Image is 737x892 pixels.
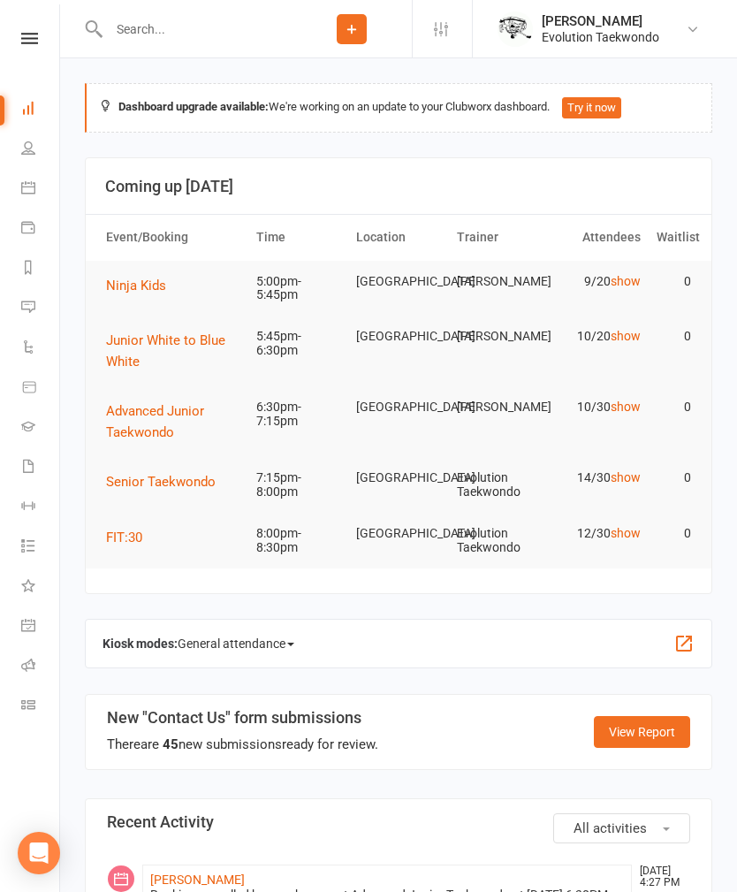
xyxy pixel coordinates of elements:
strong: Kiosk modes: [103,637,178,651]
td: 10/30 [549,386,649,428]
td: [GEOGRAPHIC_DATA] [348,457,448,499]
td: 0 [649,513,699,554]
td: 0 [649,316,699,357]
strong: Dashboard upgrade available: [118,100,269,113]
div: We're working on an update to your Clubworx dashboard. [85,83,712,133]
span: Advanced Junior Taekwondo [106,403,204,440]
td: Evolution Taekwondo [449,457,549,513]
td: [PERSON_NAME] [449,261,549,302]
a: Payments [21,210,61,249]
span: General attendance [178,629,294,658]
span: Junior White to Blue White [106,332,225,370]
td: Evolution Taekwondo [449,513,549,568]
div: There are new submissions ready for review. [107,734,378,755]
td: 6:30pm-7:15pm [248,386,348,442]
td: 12/30 [549,513,649,554]
a: People [21,130,61,170]
img: thumb_image1604702925.png [498,11,533,47]
a: show [611,329,641,343]
h3: Recent Activity [107,813,690,831]
a: show [611,400,641,414]
td: 8:00pm-8:30pm [248,513,348,568]
a: Calendar [21,170,61,210]
div: Open Intercom Messenger [18,832,60,874]
button: Senior Taekwondo [106,471,228,492]
button: All activities [553,813,690,843]
td: 5:45pm-6:30pm [248,316,348,371]
h3: Coming up [DATE] [105,178,692,195]
th: Trainer [449,215,549,260]
td: 5:00pm-5:45pm [248,261,348,316]
a: show [611,274,641,288]
a: [PERSON_NAME] [150,873,245,887]
a: General attendance kiosk mode [21,607,61,647]
span: Senior Taekwondo [106,474,216,490]
td: [GEOGRAPHIC_DATA] [348,386,448,428]
time: [DATE] 4:27 PM [631,865,689,888]
td: [GEOGRAPHIC_DATA] [348,261,448,302]
button: Ninja Kids [106,275,179,296]
td: 7:15pm-8:00pm [248,457,348,513]
div: Evolution Taekwondo [542,29,659,45]
span: FIT:30 [106,530,142,545]
span: All activities [574,820,647,836]
td: 0 [649,261,699,302]
td: 10/20 [549,316,649,357]
th: Attendees [549,215,649,260]
strong: 45 [163,736,179,752]
a: show [611,470,641,484]
td: [GEOGRAPHIC_DATA] [348,513,448,554]
td: 0 [649,386,699,428]
a: show [611,526,641,540]
a: View Report [594,716,690,748]
td: [PERSON_NAME] [449,386,549,428]
input: Search... [103,17,292,42]
th: Waitlist [649,215,699,260]
a: What's New [21,568,61,607]
th: Event/Booking [98,215,248,260]
a: Roll call kiosk mode [21,647,61,687]
a: Reports [21,249,61,289]
td: [GEOGRAPHIC_DATA] [348,316,448,357]
button: Junior White to Blue White [106,330,240,372]
h3: New "Contact Us" form submissions [107,709,378,727]
td: 14/30 [549,457,649,499]
a: Product Sales [21,369,61,408]
button: Advanced Junior Taekwondo [106,400,240,443]
td: 9/20 [549,261,649,302]
td: [PERSON_NAME] [449,316,549,357]
th: Location [348,215,448,260]
div: [PERSON_NAME] [542,13,659,29]
th: Time [248,215,348,260]
span: Ninja Kids [106,278,166,294]
a: Dashboard [21,90,61,130]
button: FIT:30 [106,527,155,548]
button: Try it now [562,97,621,118]
a: Class kiosk mode [21,687,61,727]
td: 0 [649,457,699,499]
